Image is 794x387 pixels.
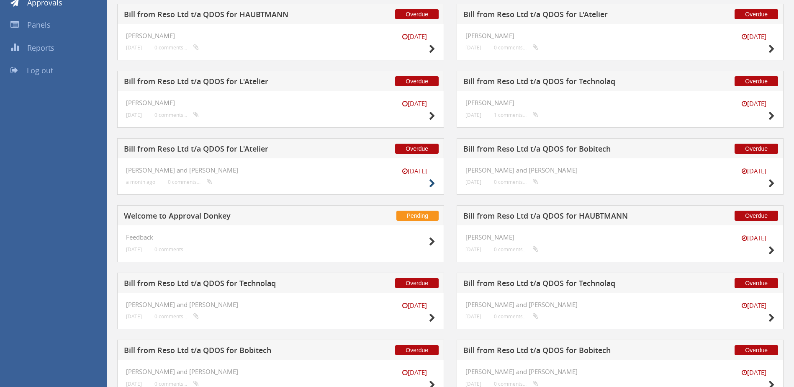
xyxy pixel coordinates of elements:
[733,32,775,41] small: [DATE]
[126,44,142,51] small: [DATE]
[463,279,683,290] h5: Bill from Reso Ltd t/a QDOS for Technolaq
[124,346,343,357] h5: Bill from Reso Ltd t/a QDOS for Bobitech
[494,381,538,387] small: 0 comments...
[465,313,481,320] small: [DATE]
[733,99,775,108] small: [DATE]
[465,301,775,308] h4: [PERSON_NAME] and [PERSON_NAME]
[393,32,435,41] small: [DATE]
[465,44,481,51] small: [DATE]
[463,346,683,357] h5: Bill from Reso Ltd t/a QDOS for Bobitech
[126,32,435,39] h4: [PERSON_NAME]
[393,99,435,108] small: [DATE]
[154,44,199,51] small: 0 comments...
[735,144,778,154] span: Overdue
[494,179,538,185] small: 0 comments...
[494,112,538,118] small: 1 comments...
[126,313,142,320] small: [DATE]
[27,43,54,53] span: Reports
[395,345,439,355] span: Overdue
[465,368,775,375] h4: [PERSON_NAME] and [PERSON_NAME]
[126,179,155,185] small: a month ago
[126,167,435,174] h4: [PERSON_NAME] and [PERSON_NAME]
[465,179,481,185] small: [DATE]
[124,212,343,222] h5: Welcome to Approval Donkey
[463,77,683,88] h5: Bill from Reso Ltd t/a QDOS for Technolaq
[494,313,538,320] small: 0 comments...
[126,368,435,375] h4: [PERSON_NAME] and [PERSON_NAME]
[735,211,778,221] span: Overdue
[733,167,775,175] small: [DATE]
[154,112,199,118] small: 0 comments...
[126,234,435,241] h4: Feedback
[733,234,775,243] small: [DATE]
[463,212,683,222] h5: Bill from Reso Ltd t/a QDOS for HAUBTMANN
[126,246,142,253] small: [DATE]
[735,9,778,19] span: Overdue
[124,77,343,88] h5: Bill from Reso Ltd t/a QDOS for L'Atelier
[465,99,775,106] h4: [PERSON_NAME]
[494,44,538,51] small: 0 comments...
[735,278,778,288] span: Overdue
[126,99,435,106] h4: [PERSON_NAME]
[154,246,187,253] small: 0 comments...
[735,345,778,355] span: Overdue
[154,313,199,320] small: 0 comments...
[465,32,775,39] h4: [PERSON_NAME]
[154,381,199,387] small: 0 comments...
[393,167,435,175] small: [DATE]
[733,301,775,310] small: [DATE]
[27,20,51,30] span: Panels
[124,145,343,155] h5: Bill from Reso Ltd t/a QDOS for L'Atelier
[465,246,481,253] small: [DATE]
[395,9,439,19] span: Overdue
[733,368,775,377] small: [DATE]
[27,65,53,75] span: Log out
[124,279,343,290] h5: Bill from Reso Ltd t/a QDOS for Technolaq
[395,278,439,288] span: Overdue
[126,381,142,387] small: [DATE]
[494,246,538,253] small: 0 comments...
[395,76,439,86] span: Overdue
[465,112,481,118] small: [DATE]
[735,76,778,86] span: Overdue
[396,211,439,221] span: Pending
[126,112,142,118] small: [DATE]
[126,301,435,308] h4: [PERSON_NAME] and [PERSON_NAME]
[124,10,343,21] h5: Bill from Reso Ltd t/a QDOS for HAUBTMANN
[393,368,435,377] small: [DATE]
[463,145,683,155] h5: Bill from Reso Ltd t/a QDOS for Bobitech
[463,10,683,21] h5: Bill from Reso Ltd t/a QDOS for L'Atelier
[465,381,481,387] small: [DATE]
[393,301,435,310] small: [DATE]
[465,167,775,174] h4: [PERSON_NAME] and [PERSON_NAME]
[465,234,775,241] h4: [PERSON_NAME]
[395,144,439,154] span: Overdue
[168,179,212,185] small: 0 comments...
